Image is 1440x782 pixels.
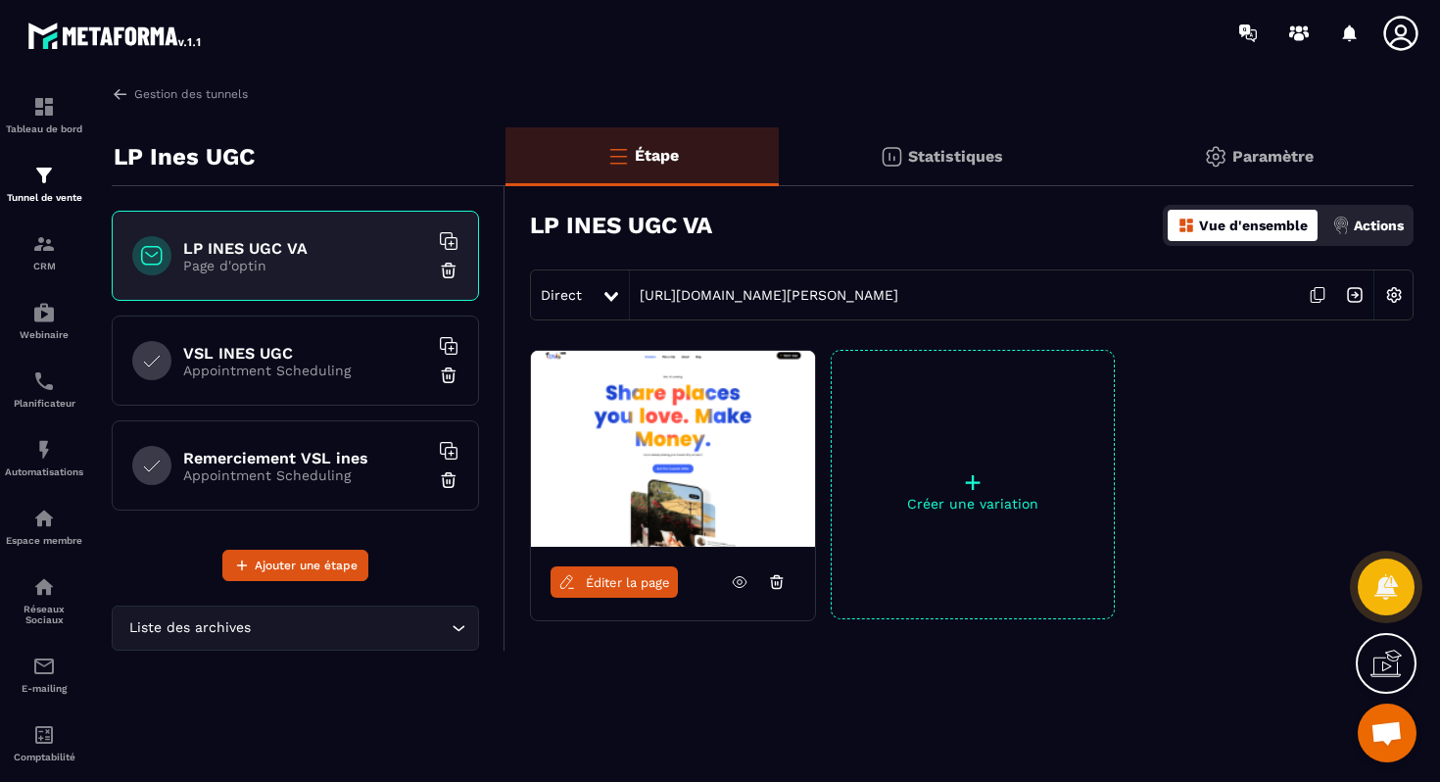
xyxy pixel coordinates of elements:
[908,147,1003,166] p: Statistiques
[32,301,56,324] img: automations
[630,287,898,303] a: [URL][DOMAIN_NAME][PERSON_NAME]
[5,423,83,492] a: automationsautomationsAutomatisations
[635,146,679,165] p: Étape
[124,617,255,639] span: Liste des archives
[606,144,630,168] img: bars-o.4a397970.svg
[5,683,83,694] p: E-mailing
[5,561,83,640] a: social-networksocial-networkRéseaux Sociaux
[530,212,712,239] h3: LP INES UGC VA
[183,239,428,258] h6: LP INES UGC VA
[112,85,248,103] a: Gestion des tunnels
[183,449,428,467] h6: Remerciement VSL ines
[880,145,903,169] img: stats.20deebd0.svg
[5,466,83,477] p: Automatisations
[1199,218,1308,233] p: Vue d'ensemble
[112,85,129,103] img: arrow
[1354,218,1404,233] p: Actions
[5,286,83,355] a: automationsautomationsWebinaire
[27,18,204,53] img: logo
[222,550,368,581] button: Ajouter une étape
[541,287,582,303] span: Direct
[32,164,56,187] img: formation
[32,232,56,256] img: formation
[5,709,83,777] a: accountantaccountantComptabilité
[531,351,815,547] img: image
[551,566,678,598] a: Éditer la page
[439,366,458,385] img: trash
[1336,276,1373,314] img: arrow-next.bcc2205e.svg
[32,575,56,599] img: social-network
[5,492,83,561] a: automationsautomationsEspace membre
[1204,145,1227,169] img: setting-gr.5f69749f.svg
[32,723,56,747] img: accountant
[32,438,56,462] img: automations
[183,467,428,483] p: Appointment Scheduling
[1177,217,1195,234] img: dashboard-orange.40269519.svg
[832,468,1114,496] p: +
[5,329,83,340] p: Webinaire
[1375,276,1413,314] img: setting-w.858f3a88.svg
[183,258,428,273] p: Page d'optin
[439,261,458,280] img: trash
[5,192,83,203] p: Tunnel de vente
[5,535,83,546] p: Espace membre
[32,507,56,530] img: automations
[1358,704,1416,762] a: Ouvrir le chat
[5,355,83,423] a: schedulerschedulerPlanificateur
[5,80,83,149] a: formationformationTableau de bord
[1232,147,1314,166] p: Paramètre
[32,655,56,678] img: email
[183,363,428,378] p: Appointment Scheduling
[32,95,56,119] img: formation
[5,640,83,709] a: emailemailE-mailing
[32,369,56,393] img: scheduler
[255,617,447,639] input: Search for option
[255,556,358,575] span: Ajouter une étape
[5,149,83,218] a: formationformationTunnel de vente
[1332,217,1350,234] img: actions.d6e523a2.png
[439,470,458,490] img: trash
[5,123,83,134] p: Tableau de bord
[183,344,428,363] h6: VSL INES UGC
[5,261,83,271] p: CRM
[5,218,83,286] a: formationformationCRM
[586,575,670,590] span: Éditer la page
[832,496,1114,512] p: Créer une variation
[5,398,83,409] p: Planificateur
[114,137,255,176] p: LP Ines UGC
[5,604,83,625] p: Réseaux Sociaux
[112,606,479,651] div: Search for option
[5,752,83,762] p: Comptabilité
